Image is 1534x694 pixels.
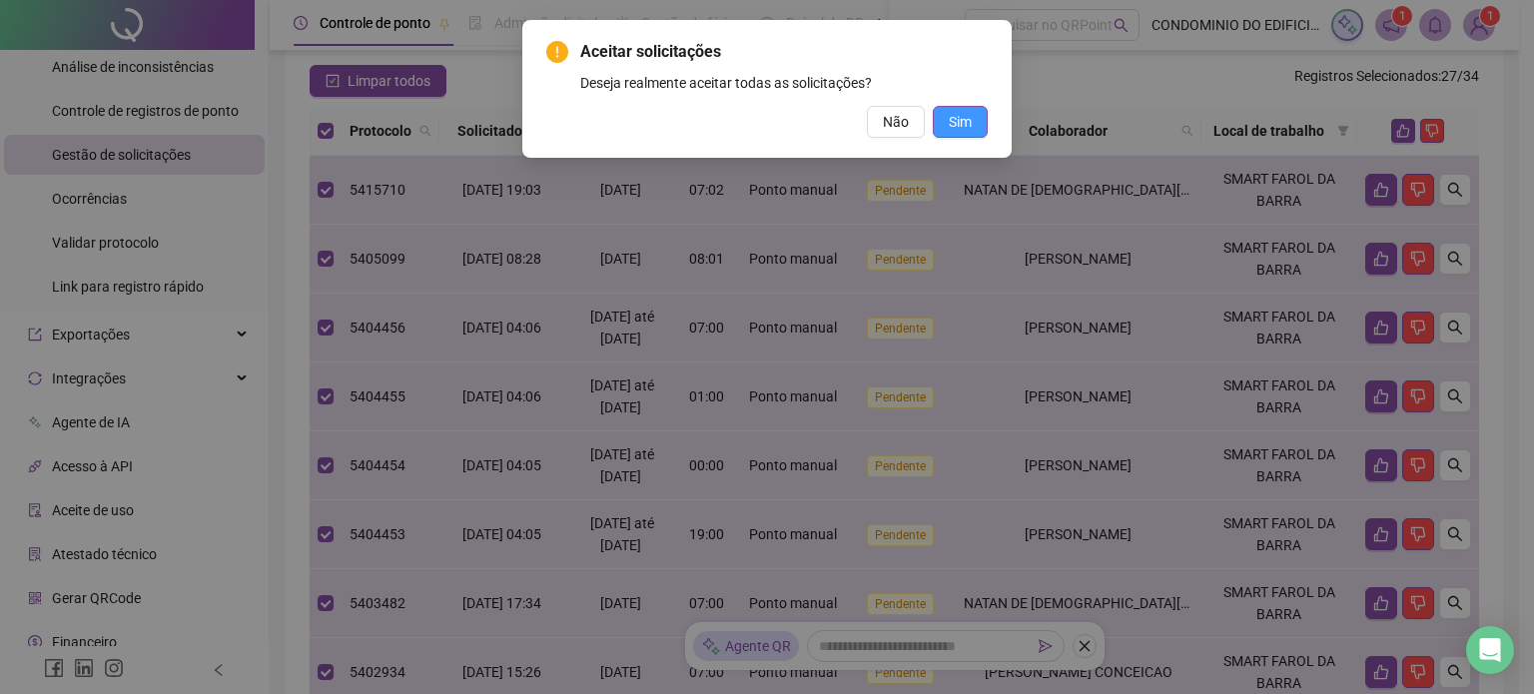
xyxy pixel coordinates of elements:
span: Aceitar solicitações [580,40,988,64]
div: Open Intercom Messenger [1466,626,1514,674]
button: Sim [933,106,988,138]
span: Não [883,111,909,133]
span: exclamation-circle [546,41,568,63]
button: Não [867,106,925,138]
span: Sim [949,111,972,133]
div: Deseja realmente aceitar todas as solicitações? [580,72,988,94]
